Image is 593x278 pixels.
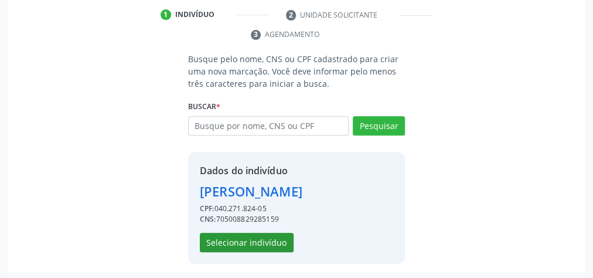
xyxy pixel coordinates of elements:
button: Selecionar indivíduo [200,233,294,253]
div: [PERSON_NAME] [200,182,302,201]
p: Busque pelo nome, CNS ou CPF cadastrado para criar uma nova marcação. Você deve informar pelo men... [188,53,405,90]
span: CNS: [200,214,216,224]
div: 1 [161,9,171,20]
span: CPF: [200,204,214,213]
div: Indivíduo [175,9,214,20]
button: Pesquisar [353,116,405,136]
div: Dados do indivíduo [200,164,302,178]
label: Buscar [188,98,220,116]
input: Busque por nome, CNS ou CPF [188,116,349,136]
div: 040.271.824-05 [200,204,302,214]
div: 705008829285159 [200,214,302,225]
